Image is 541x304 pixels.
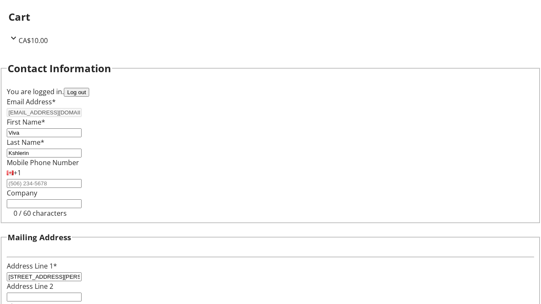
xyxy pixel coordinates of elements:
label: Last Name* [7,138,44,147]
label: Mobile Phone Number [7,158,79,167]
span: CA$10.00 [19,36,48,45]
div: You are logged in. [7,87,534,97]
label: Address Line 2 [7,282,53,291]
button: Log out [64,88,89,97]
input: (506) 234-5678 [7,179,82,188]
label: Email Address* [7,97,56,106]
h2: Contact Information [8,61,111,76]
label: First Name* [7,117,45,127]
label: Company [7,188,37,198]
h2: Cart [8,9,533,24]
tr-character-limit: 0 / 60 characters [14,209,67,218]
label: Address Line 1* [7,261,57,271]
input: Address [7,272,82,281]
h3: Mailing Address [8,231,71,243]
